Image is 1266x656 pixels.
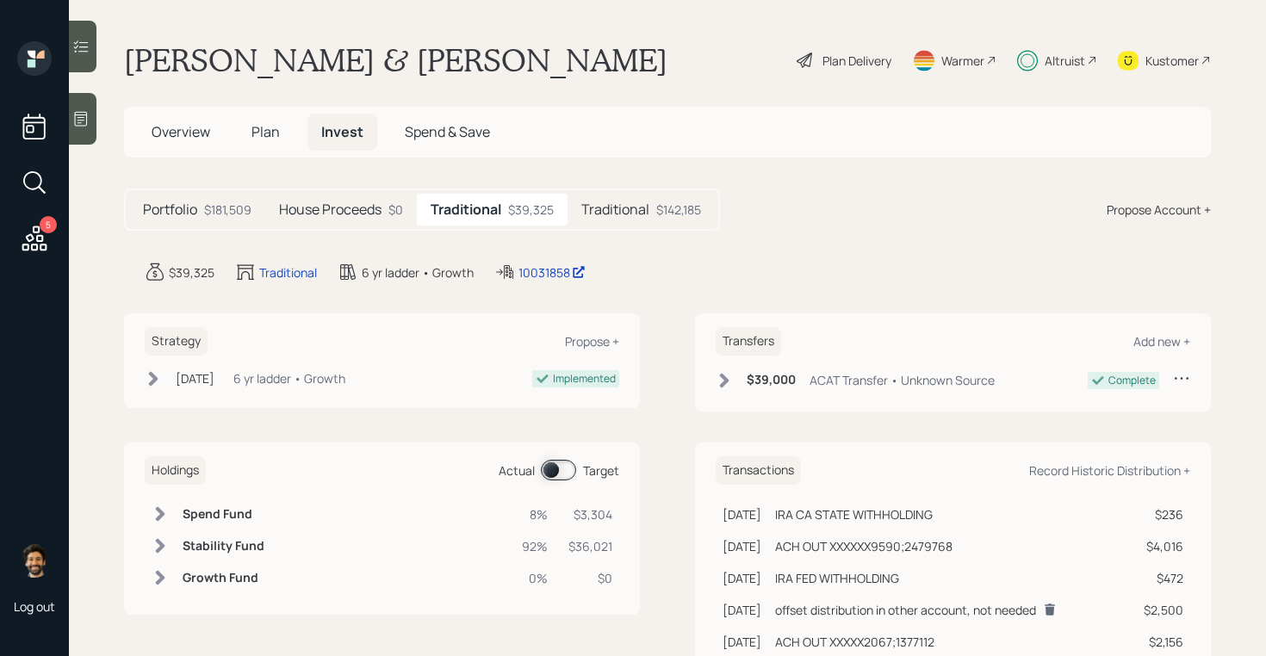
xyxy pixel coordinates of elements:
[723,601,761,619] div: [DATE]
[124,41,667,79] h1: [PERSON_NAME] & [PERSON_NAME]
[723,505,761,523] div: [DATE]
[723,569,761,587] div: [DATE]
[723,633,761,651] div: [DATE]
[152,122,210,141] span: Overview
[1133,333,1190,350] div: Add new +
[1143,569,1183,587] div: $472
[176,369,214,387] div: [DATE]
[279,201,382,218] h5: House Proceeds
[810,371,995,389] div: ACAT Transfer • Unknown Source
[1143,505,1183,523] div: $236
[1143,633,1183,651] div: $2,156
[747,373,796,387] h6: $39,000
[321,122,363,141] span: Invest
[1108,373,1156,388] div: Complete
[822,52,891,70] div: Plan Delivery
[583,461,619,480] div: Target
[1045,52,1085,70] div: Altruist
[405,122,490,141] span: Spend & Save
[775,633,934,651] div: ACH OUT XXXXX2067;1377112
[183,571,264,585] h6: Growth Fund
[1145,52,1199,70] div: Kustomer
[568,569,612,587] div: $0
[522,537,548,555] div: 92%
[522,569,548,587] div: 0%
[251,122,280,141] span: Plan
[499,461,535,480] div: Actual
[775,569,899,587] div: IRA FED WITHHOLDING
[568,537,612,555] div: $36,021
[581,201,649,218] h5: Traditional
[775,537,953,555] div: ACH OUT XXXXXX9590;2479768
[553,371,616,387] div: Implemented
[568,505,612,523] div: $3,304
[183,507,264,522] h6: Spend Fund
[1029,462,1190,479] div: Record Historic Distribution +
[233,369,345,387] div: 6 yr ladder • Growth
[1107,201,1211,219] div: Propose Account +
[716,456,801,485] h6: Transactions
[169,263,214,282] div: $39,325
[723,537,761,555] div: [DATE]
[17,543,52,578] img: eric-schwartz-headshot.png
[259,263,317,282] div: Traditional
[14,598,55,615] div: Log out
[143,201,197,218] h5: Portfolio
[941,52,984,70] div: Warmer
[40,216,57,233] div: 5
[656,201,701,219] div: $142,185
[565,333,619,350] div: Propose +
[508,201,554,219] div: $39,325
[716,327,781,356] h6: Transfers
[775,505,933,523] div: IRA CA STATE WITHHOLDING
[431,201,501,218] h5: Traditional
[775,601,1036,619] div: offset distribution in other account, not needed
[388,201,403,219] div: $0
[522,505,548,523] div: 8%
[1143,537,1183,555] div: $4,016
[204,201,251,219] div: $181,509
[518,263,586,282] div: 10031858
[145,327,208,356] h6: Strategy
[145,456,206,485] h6: Holdings
[1143,601,1183,619] div: $2,500
[362,263,474,282] div: 6 yr ladder • Growth
[183,539,264,554] h6: Stability Fund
